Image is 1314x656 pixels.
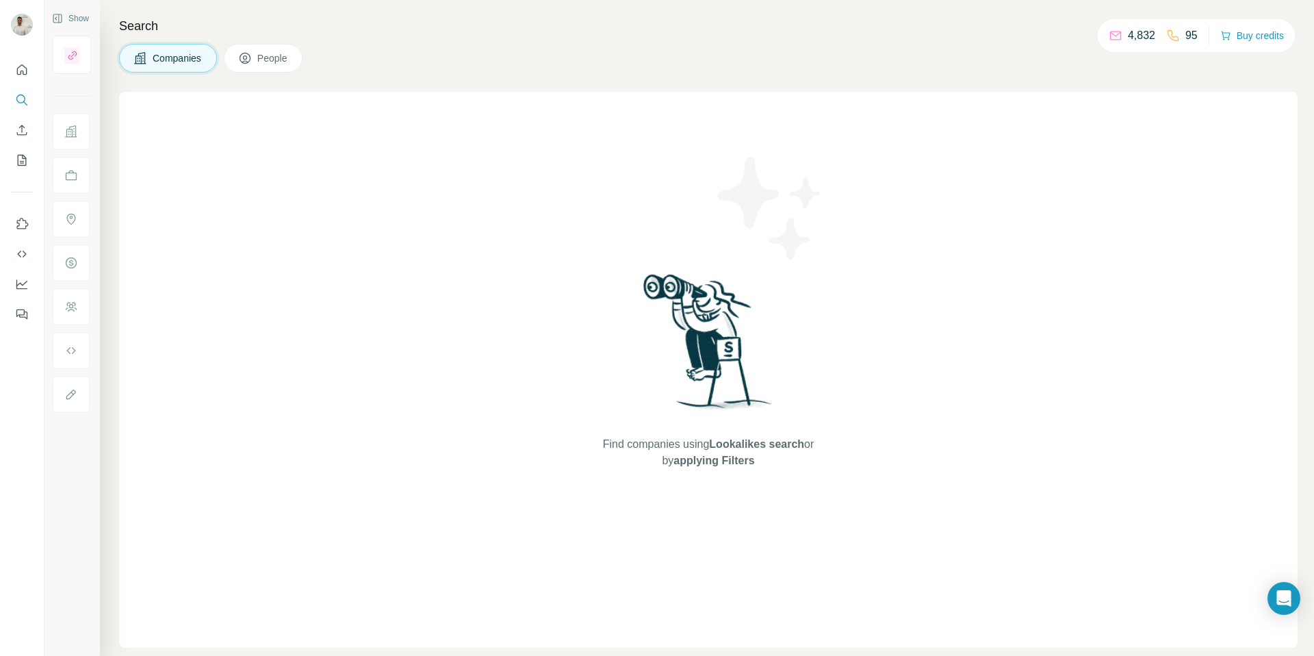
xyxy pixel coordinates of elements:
[599,436,818,469] span: Find companies using or by
[1267,582,1300,615] div: Open Intercom Messenger
[11,88,33,112] button: Search
[11,302,33,327] button: Feedback
[11,242,33,266] button: Use Surfe API
[257,51,289,65] span: People
[11,148,33,173] button: My lists
[709,438,804,450] span: Lookalikes search
[11,272,33,297] button: Dashboard
[11,118,33,142] button: Enrich CSV
[11,14,33,36] img: Avatar
[1220,26,1284,45] button: Buy credits
[153,51,203,65] span: Companies
[119,16,1298,36] h4: Search
[673,455,754,466] span: applying Filters
[1128,27,1155,44] p: 4,832
[11,58,33,82] button: Quick start
[637,270,780,423] img: Surfe Illustration - Woman searching with binoculars
[42,8,99,29] button: Show
[11,212,33,236] button: Use Surfe on LinkedIn
[708,147,832,270] img: Surfe Illustration - Stars
[1185,27,1198,44] p: 95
